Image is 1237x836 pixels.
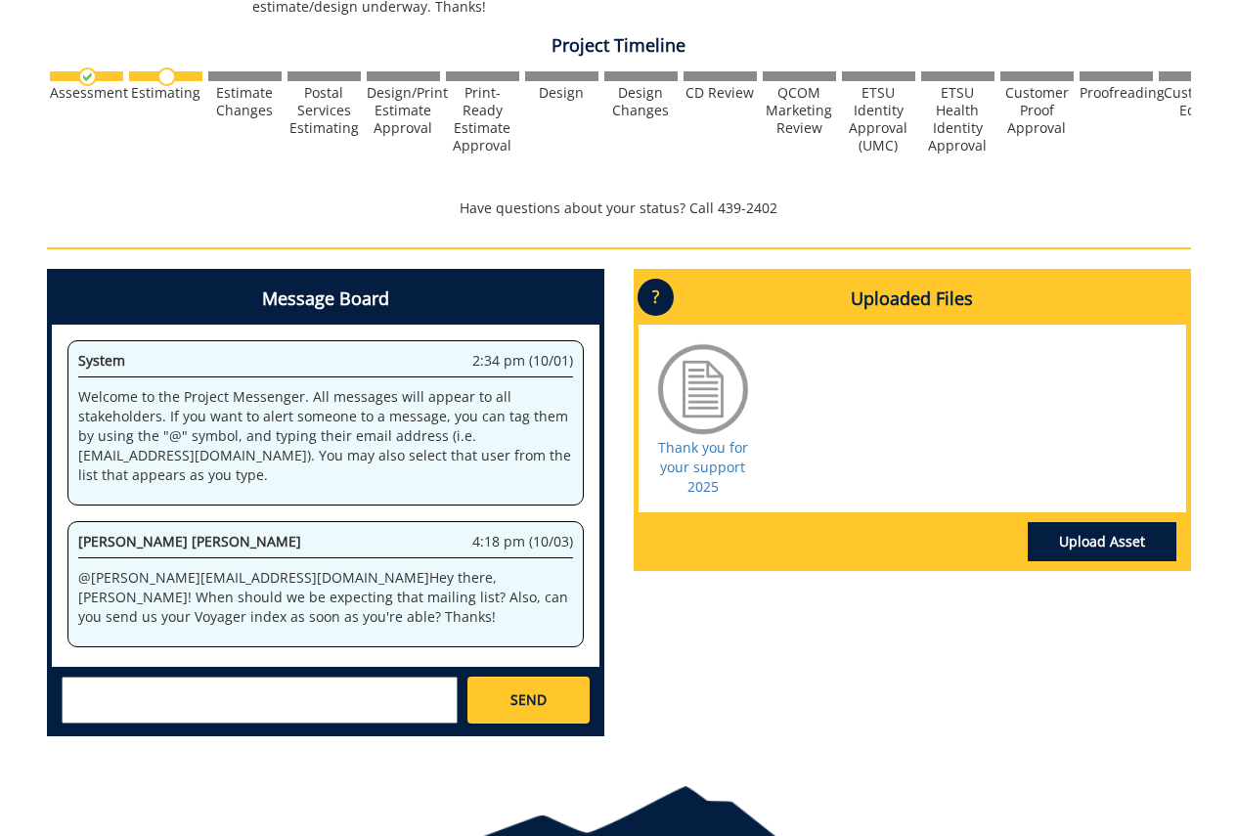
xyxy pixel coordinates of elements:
div: ETSU Health Identity Approval [921,84,994,154]
p: Welcome to the Project Messenger. All messages will appear to all stakeholders. If you want to al... [78,387,573,485]
p: @ [PERSON_NAME][EMAIL_ADDRESS][DOMAIN_NAME] Hey there, [PERSON_NAME]! When should we be expecting... [78,568,573,627]
p: Have questions about your status? Call 439-2402 [47,198,1191,218]
h4: Message Board [52,274,599,325]
a: Upload Asset [1028,522,1176,561]
div: Proofreading [1080,84,1153,102]
div: Assessment [50,84,123,102]
p: ? [638,279,674,316]
span: SEND [510,690,547,710]
div: Postal Services Estimating [287,84,361,137]
span: 4:18 pm (10/03) [472,532,573,551]
span: System [78,351,125,370]
h4: Project Timeline [47,36,1191,56]
div: Design/Print Estimate Approval [367,84,440,137]
span: 2:34 pm (10/01) [472,351,573,371]
img: checkmark [78,67,97,86]
div: Design Changes [604,84,678,119]
div: Estimate Changes [208,84,282,119]
a: SEND [467,677,589,724]
div: CD Review [684,84,757,102]
div: Design [525,84,598,102]
textarea: messageToSend [62,677,458,724]
div: Customer Proof Approval [1000,84,1074,137]
img: no [157,67,176,86]
a: Thank you for your support 2025 [658,438,748,496]
div: ETSU Identity Approval (UMC) [842,84,915,154]
span: [PERSON_NAME] [PERSON_NAME] [78,532,301,550]
div: Estimating [129,84,202,102]
h4: Uploaded Files [639,274,1186,325]
div: Print-Ready Estimate Approval [446,84,519,154]
div: QCOM Marketing Review [763,84,836,137]
div: Customer Edits [1159,84,1232,119]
